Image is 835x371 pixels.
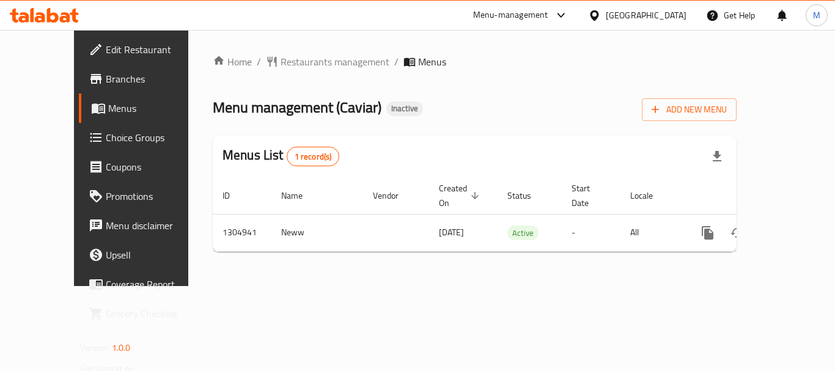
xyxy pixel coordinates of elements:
[813,9,820,22] span: M
[693,218,723,248] button: more
[213,177,820,252] table: enhanced table
[106,130,204,145] span: Choice Groups
[79,35,213,64] a: Edit Restaurant
[652,102,727,117] span: Add New Menu
[606,9,686,22] div: [GEOGRAPHIC_DATA]
[80,340,110,356] span: Version:
[106,160,204,174] span: Coupons
[630,188,669,203] span: Locale
[79,211,213,240] a: Menu disclaimer
[112,340,131,356] span: 1.0.0
[507,226,539,240] span: Active
[106,248,204,262] span: Upsell
[642,98,737,121] button: Add New Menu
[507,188,547,203] span: Status
[79,270,213,299] a: Coverage Report
[213,54,737,69] nav: breadcrumb
[562,214,620,251] td: -
[79,94,213,123] a: Menus
[79,123,213,152] a: Choice Groups
[271,214,363,251] td: Neww
[223,146,339,166] h2: Menus List
[213,94,381,121] span: Menu management ( Caviar )
[79,152,213,182] a: Coupons
[79,299,213,328] a: Grocery Checklist
[723,218,752,248] button: Change Status
[281,188,318,203] span: Name
[386,103,423,114] span: Inactive
[106,277,204,292] span: Coverage Report
[373,188,414,203] span: Vendor
[394,54,399,69] li: /
[79,240,213,270] a: Upsell
[106,306,204,321] span: Grocery Checklist
[473,8,548,23] div: Menu-management
[507,226,539,240] div: Active
[106,189,204,204] span: Promotions
[572,181,606,210] span: Start Date
[106,218,204,233] span: Menu disclaimer
[683,177,820,215] th: Actions
[287,147,340,166] div: Total records count
[79,64,213,94] a: Branches
[257,54,261,69] li: /
[281,54,389,69] span: Restaurants management
[287,151,339,163] span: 1 record(s)
[223,188,246,203] span: ID
[620,214,683,251] td: All
[106,72,204,86] span: Branches
[266,54,389,69] a: Restaurants management
[79,182,213,211] a: Promotions
[106,42,204,57] span: Edit Restaurant
[439,181,483,210] span: Created On
[213,214,271,251] td: 1304941
[702,142,732,171] div: Export file
[418,54,446,69] span: Menus
[108,101,204,116] span: Menus
[213,54,252,69] a: Home
[439,224,464,240] span: [DATE]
